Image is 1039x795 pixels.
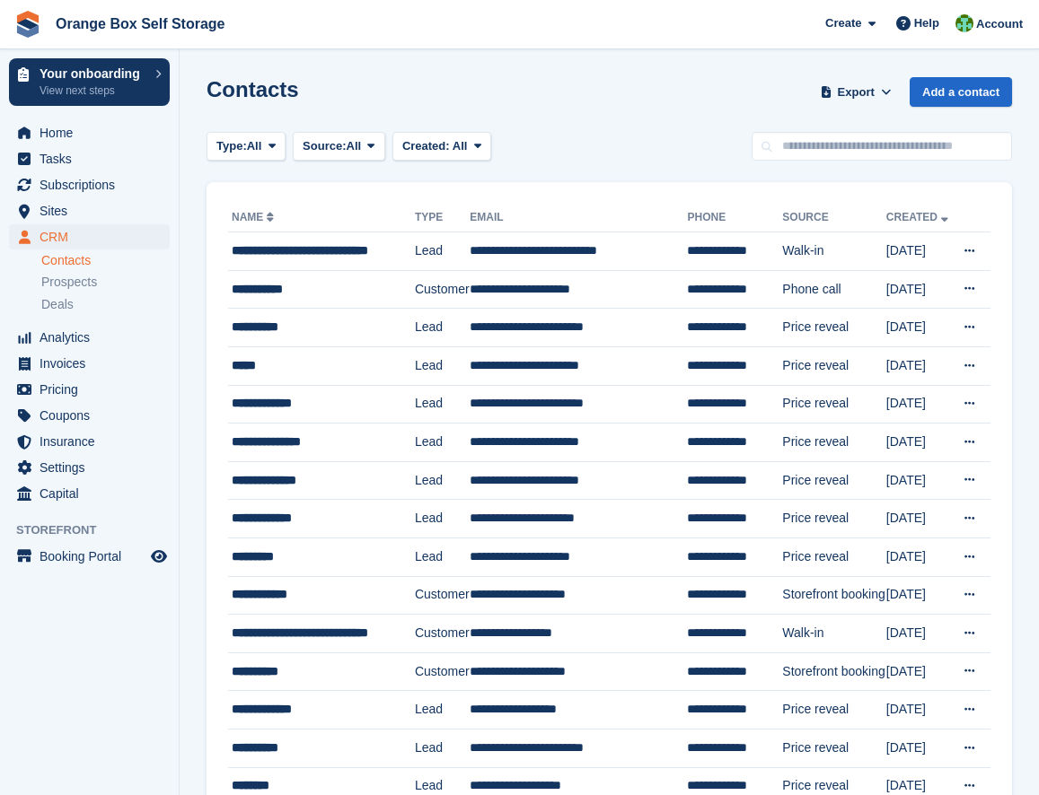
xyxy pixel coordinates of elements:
[40,224,147,249] span: CRM
[976,15,1023,33] span: Account
[825,14,861,32] span: Create
[41,252,170,269] a: Contacts
[9,377,170,402] a: menu
[453,139,468,153] span: All
[782,461,886,500] td: Price reveal
[782,270,886,309] td: Phone call
[40,481,147,506] span: Capital
[48,9,233,39] a: Orange Box Self Storage
[40,403,147,428] span: Coupons
[687,204,782,232] th: Phone
[40,83,146,99] p: View next steps
[40,67,146,80] p: Your onboarding
[392,132,491,162] button: Created: All
[415,729,470,767] td: Lead
[782,729,886,767] td: Price reveal
[9,351,170,376] a: menu
[955,14,973,32] img: Binder Bhardwaj
[9,455,170,480] a: menu
[40,455,147,480] span: Settings
[40,172,147,197] span: Subscriptions
[9,224,170,249] a: menu
[40,120,147,145] span: Home
[9,403,170,428] a: menu
[782,652,886,691] td: Storefront booking
[207,77,299,101] h1: Contacts
[816,77,895,107] button: Export
[40,351,147,376] span: Invoices
[838,83,875,101] span: Export
[914,14,939,32] span: Help
[40,544,147,569] span: Booking Portal
[886,576,953,615] td: [DATE]
[41,274,97,291] span: Prospects
[247,137,262,155] span: All
[415,615,470,653] td: Customer
[9,481,170,506] a: menu
[41,295,170,314] a: Deals
[41,273,170,292] a: Prospects
[886,652,953,691] td: [DATE]
[886,461,953,500] td: [DATE]
[782,232,886,271] td: Walk-in
[9,198,170,223] a: menu
[40,377,147,402] span: Pricing
[9,325,170,350] a: menu
[886,346,953,385] td: [DATE]
[415,270,470,309] td: Customer
[782,424,886,462] td: Price reveal
[402,139,450,153] span: Created:
[9,120,170,145] a: menu
[886,270,953,309] td: [DATE]
[9,544,170,569] a: menu
[910,77,1012,107] a: Add a contact
[415,500,470,538] td: Lead
[40,146,147,171] span: Tasks
[886,385,953,424] td: [DATE]
[782,615,886,653] td: Walk-in
[40,325,147,350] span: Analytics
[782,346,886,385] td: Price reveal
[415,691,470,729] td: Lead
[9,146,170,171] a: menu
[782,309,886,347] td: Price reveal
[9,58,170,106] a: Your onboarding View next steps
[782,537,886,576] td: Price reveal
[886,615,953,653] td: [DATE]
[886,537,953,576] td: [DATE]
[293,132,385,162] button: Source: All
[415,346,470,385] td: Lead
[232,211,277,223] a: Name
[415,461,470,500] td: Lead
[415,309,470,347] td: Lead
[14,11,41,38] img: stora-icon-8386f47178a22dfd0bd8f6a31ec36ba5ce8667c1dd55bd0f319d3a0aa187defe.svg
[886,424,953,462] td: [DATE]
[16,521,179,539] span: Storefront
[782,385,886,424] td: Price reveal
[9,429,170,454] a: menu
[886,691,953,729] td: [DATE]
[415,232,470,271] td: Lead
[782,691,886,729] td: Price reveal
[40,429,147,454] span: Insurance
[415,652,470,691] td: Customer
[886,729,953,767] td: [DATE]
[782,576,886,615] td: Storefront booking
[415,537,470,576] td: Lead
[886,309,953,347] td: [DATE]
[415,576,470,615] td: Customer
[470,204,687,232] th: Email
[782,500,886,538] td: Price reveal
[303,137,346,155] span: Source:
[207,132,286,162] button: Type: All
[415,204,470,232] th: Type
[40,198,147,223] span: Sites
[41,296,74,313] span: Deals
[347,137,362,155] span: All
[782,204,886,232] th: Source
[415,424,470,462] td: Lead
[9,172,170,197] a: menu
[886,500,953,538] td: [DATE]
[148,546,170,567] a: Preview store
[415,385,470,424] td: Lead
